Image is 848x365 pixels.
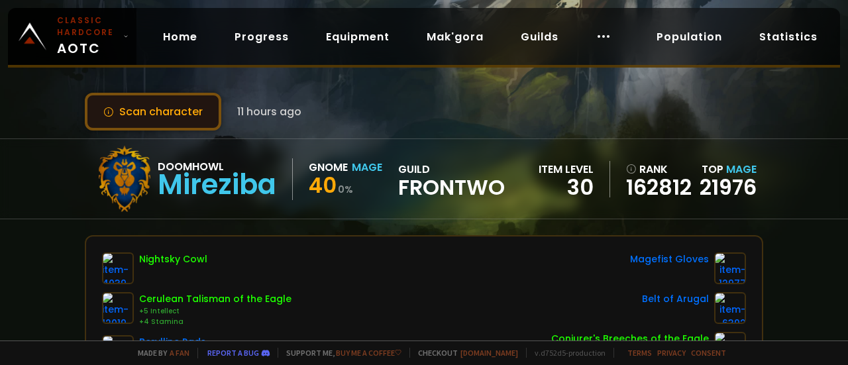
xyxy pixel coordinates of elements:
[152,23,208,50] a: Home
[749,23,828,50] a: Statistics
[539,178,594,197] div: 30
[539,161,594,178] div: item level
[700,172,757,202] a: 21976
[726,162,757,177] span: Mage
[85,93,221,130] button: Scan character
[526,348,606,358] span: v. d752d5 - production
[237,103,301,120] span: 11 hours ago
[8,8,136,65] a: Classic HardcoreAOTC
[139,317,291,327] div: +4 Stamina
[630,252,709,266] div: Magefist Gloves
[207,348,259,358] a: Report a bug
[626,178,692,197] a: 162812
[170,348,189,358] a: a fan
[278,348,401,358] span: Support me,
[57,15,118,38] small: Classic Hardcore
[336,348,401,358] a: Buy me a coffee
[224,23,299,50] a: Progress
[57,15,118,58] span: AOTC
[315,23,400,50] a: Equipment
[139,252,207,266] div: Nightsky Cowl
[714,292,746,324] img: item-6392
[102,252,134,284] img: item-4039
[130,348,189,358] span: Made by
[700,161,757,178] div: Top
[551,332,709,346] div: Conjurer's Breeches of the Eagle
[102,292,134,324] img: item-12019
[309,159,348,176] div: Gnome
[309,170,337,200] span: 40
[139,306,291,317] div: +5 Intellect
[460,348,518,358] a: [DOMAIN_NAME]
[657,348,686,358] a: Privacy
[642,292,709,306] div: Belt of Arugal
[158,158,276,175] div: Doomhowl
[398,161,505,197] div: guild
[139,335,206,349] div: Berylline Pads
[646,23,733,50] a: Population
[139,292,291,306] div: Cerulean Talisman of the Eagle
[158,175,276,195] div: Mireziba
[510,23,569,50] a: Guilds
[627,348,652,358] a: Terms
[398,178,505,197] span: Frontwo
[409,348,518,358] span: Checkout
[626,161,692,178] div: rank
[338,183,353,196] small: 0 %
[714,252,746,284] img: item-12977
[352,159,382,176] div: Mage
[416,23,494,50] a: Mak'gora
[691,348,726,358] a: Consent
